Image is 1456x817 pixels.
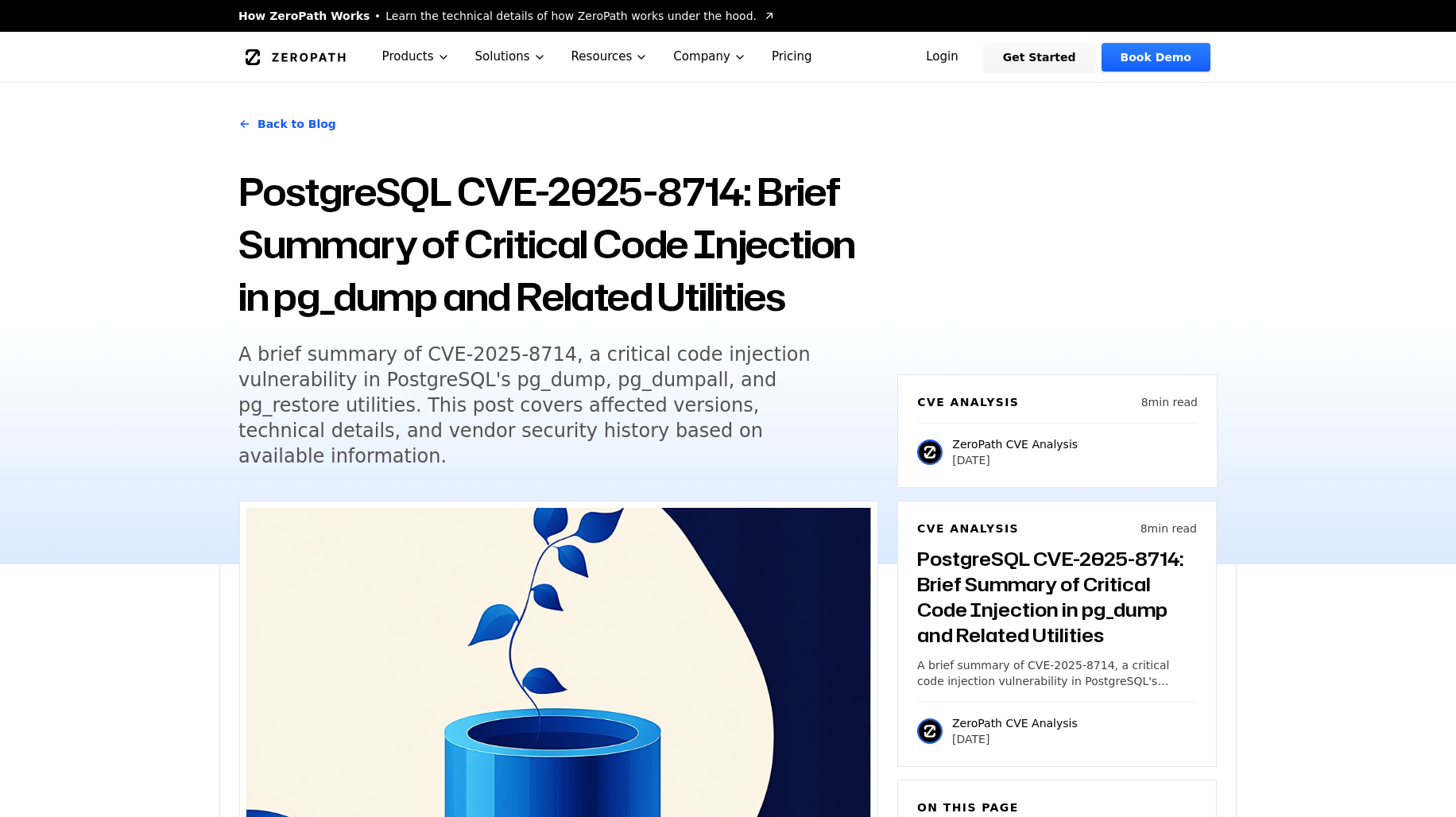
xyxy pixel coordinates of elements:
p: [DATE] [952,731,1078,747]
p: A brief summary of CVE-2025-8714, a critical code injection vulnerability in PostgreSQL's pg_dump... [917,657,1197,689]
h6: CVE Analysis [917,394,1019,410]
button: Company [660,32,759,82]
a: Back to Blog [238,102,336,146]
p: [DATE] [952,452,1078,468]
a: Login [907,43,978,72]
button: Resources [559,32,661,82]
a: Book Demo [1102,43,1210,72]
nav: Global [219,32,1237,82]
p: 8 min read [1141,394,1198,410]
button: Products [370,32,463,82]
a: How ZeroPath WorksLearn the technical details of how ZeroPath works under the hood. [238,8,776,24]
img: ZeroPath CVE Analysis [917,439,943,465]
p: ZeroPath CVE Analysis [952,715,1078,731]
a: Pricing [759,32,825,82]
a: Get Started [984,43,1095,72]
img: ZeroPath CVE Analysis [917,718,943,744]
button: Solutions [463,32,559,82]
h5: A brief summary of CVE-2025-8714, a critical code injection vulnerability in PostgreSQL's pg_dump... [238,342,849,469]
p: ZeroPath CVE Analysis [952,436,1078,452]
h1: PostgreSQL CVE-2025-8714: Brief Summary of Critical Code Injection in pg_dump and Related Utilities [238,165,878,323]
span: How ZeroPath Works [238,8,370,24]
p: 8 min read [1140,521,1197,536]
h3: PostgreSQL CVE-2025-8714: Brief Summary of Critical Code Injection in pg_dump and Related Utilities [917,546,1197,648]
h6: CVE Analysis [917,521,1019,536]
span: Learn the technical details of how ZeroPath works under the hood. [385,8,757,24]
h6: On this page [917,800,1197,815]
